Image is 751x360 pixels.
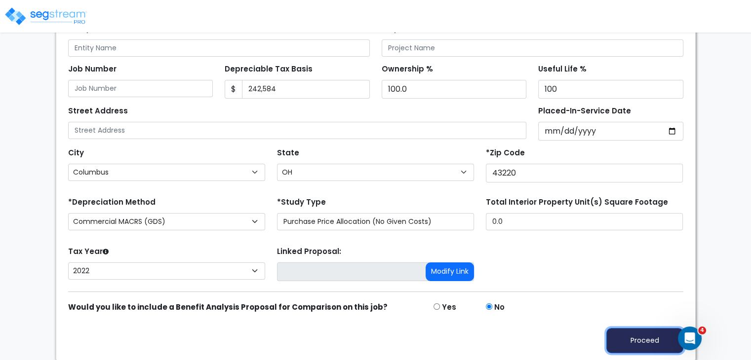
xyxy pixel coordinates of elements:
[225,80,242,99] span: $
[225,64,313,75] label: Depreciable Tax Basis
[242,80,370,99] input: 0.00
[538,64,587,75] label: Useful Life %
[606,328,683,353] button: Proceed
[277,197,326,208] label: *Study Type
[382,64,433,75] label: Ownership %
[678,326,702,350] iframe: Intercom live chat
[68,80,213,97] input: Job Number
[68,246,109,257] label: Tax Year
[486,147,525,159] label: *Zip Code
[486,164,683,182] input: Zip Code
[538,106,631,117] label: Placed-In-Service Date
[277,246,341,257] label: Linked Proposal:
[68,197,156,208] label: *Depreciation Method
[68,39,370,57] input: Entity Name
[382,80,527,99] input: Ownership %
[442,302,456,313] label: Yes
[698,326,706,334] span: 4
[538,80,683,99] input: Useful Life %
[382,39,683,57] input: Project Name
[277,147,299,159] label: State
[68,147,84,159] label: City
[68,122,527,139] input: Street Address
[4,6,88,26] img: logo_pro_r.png
[68,106,128,117] label: Street Address
[68,64,117,75] label: Job Number
[426,262,474,281] button: Modify Link
[68,302,388,312] strong: Would you like to include a Benefit Analysis Proposal for Comparison on this job?
[486,213,683,230] input: total square foot
[494,302,505,313] label: No
[486,197,668,208] label: Total Interior Property Unit(s) Square Footage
